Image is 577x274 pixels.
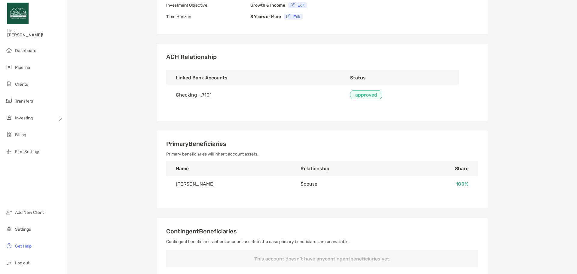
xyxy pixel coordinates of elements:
[250,3,285,8] b: Growth & Income
[5,63,13,71] img: pipeline icon
[166,228,237,235] span: Contingent Beneficiaries
[5,208,13,216] img: add_new_client icon
[15,115,33,121] span: Investing
[402,161,478,176] th: Share
[166,140,226,147] span: Primary Beneficiaries
[15,227,31,232] span: Settings
[291,161,402,176] th: Relationship
[166,2,250,9] p: Investment Objective
[15,82,28,87] span: Clients
[5,47,13,54] img: dashboard icon
[166,176,291,192] td: [PERSON_NAME]
[402,176,478,192] td: 100 %
[166,85,340,104] td: Checking ...7101
[15,99,33,104] span: Transfers
[284,14,303,20] button: Edit
[5,131,13,138] img: billing icon
[15,260,29,266] span: Log out
[15,132,26,137] span: Billing
[166,53,478,60] h3: ACH Relationship
[15,48,36,53] span: Dashboard
[5,225,13,232] img: settings icon
[166,250,478,267] p: This account doesn’t have any contingent beneficiaries yet.
[291,176,402,192] td: Spouse
[288,2,307,8] button: Edit
[166,150,478,158] p: Primary beneficiaries will inherit account assets.
[5,114,13,121] img: investing icon
[5,259,13,266] img: logout icon
[340,70,459,85] th: Status
[7,32,63,38] span: [PERSON_NAME]!
[166,238,478,245] p: Contingent beneficiaries inherit account assets in the case primary beneficiares are unavailable.
[166,70,340,85] th: Linked Bank Accounts
[7,2,29,24] img: Zoe Logo
[166,161,291,176] th: Name
[5,80,13,88] img: clients icon
[5,242,13,249] img: get-help icon
[355,91,377,99] p: approved
[5,97,13,104] img: transfers icon
[15,244,32,249] span: Get Help
[5,148,13,155] img: firm-settings icon
[15,210,44,215] span: Add New Client
[15,65,30,70] span: Pipeline
[166,13,250,20] p: Time Horizon
[250,14,281,19] b: 8 Years or More
[15,149,40,154] span: Firm Settings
